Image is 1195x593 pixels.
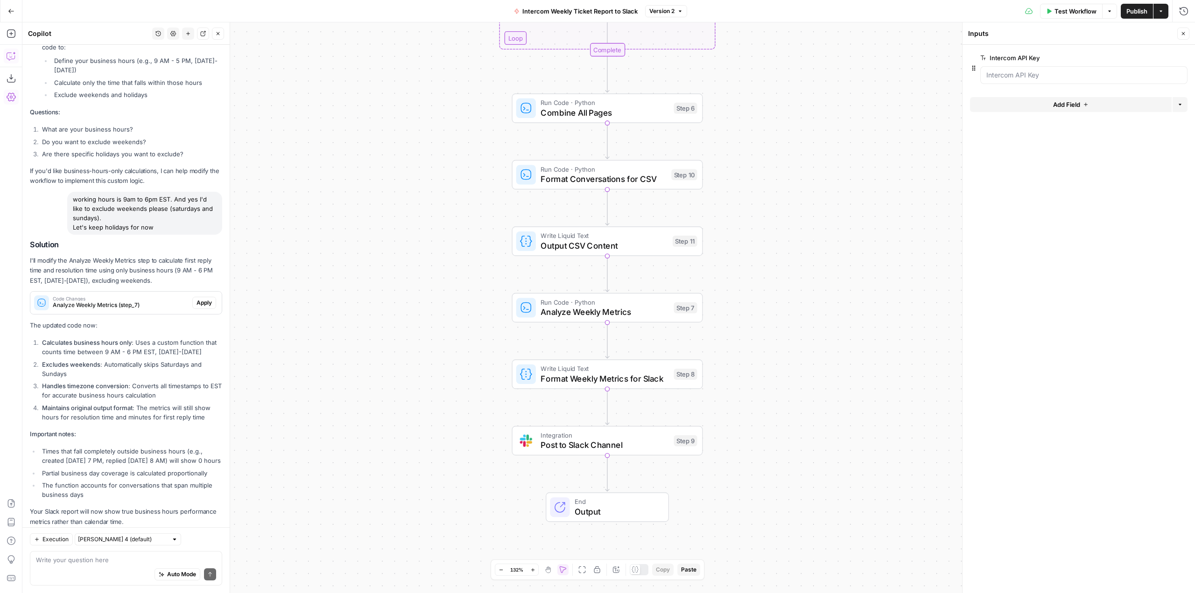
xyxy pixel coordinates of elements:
[30,240,222,249] h2: Solution
[541,306,668,318] span: Analyze Weekly Metrics
[512,93,703,123] div: Run Code · PythonCombine All PagesStep 6
[605,123,609,159] g: Edge from step_6 to step_10
[52,78,222,87] li: Calculate only the time that falls within those hours
[53,296,189,301] span: Code Changes
[605,322,609,358] g: Edge from step_7 to step_8
[575,497,658,507] span: End
[674,302,697,314] div: Step 7
[42,382,128,390] strong: Handles timezone conversion
[1054,7,1097,16] span: Test Workflow
[652,564,674,576] button: Copy
[590,43,625,56] div: Complete
[42,361,100,368] strong: Excludes weekends
[78,535,168,544] input: Claude Sonnet 4 (default)
[30,166,222,186] p: If you'd like business-hours-only calculations, I can help modify the workflow to implement this ...
[40,149,222,159] li: Are there specific holidays you want to exclude?
[40,481,222,499] li: The function accounts for conversations that span multiple business days
[1040,4,1102,19] button: Test Workflow
[40,446,222,465] li: Times that fall completely outside business hours (e.g., created [DATE] 7 PM, replied [DATE] 8 AM...
[192,297,216,309] button: Apply
[1121,4,1153,19] button: Publish
[30,533,73,545] button: Execution
[42,535,69,544] span: Execution
[508,4,643,19] button: Intercom Weekly Ticket Report to Slack
[40,338,222,356] li: : Uses a custom function that counts time between 9 AM - 6 PM EST, [DATE]-[DATE]
[52,90,222,99] li: Exclude weekends and holidays
[605,389,609,425] g: Edge from step_8 to step_9
[605,189,609,225] g: Edge from step_10 to step_11
[40,33,222,100] li: - We could modify the code to:
[197,299,212,307] span: Apply
[541,364,668,374] span: Write Liquid Text
[1053,100,1080,109] span: Add Field
[649,7,675,15] span: Version 2
[40,137,222,147] li: Do you want to exclude weekends?
[677,564,700,576] button: Paste
[53,301,189,309] span: Analyze Weekly Metrics (step_7)
[510,566,523,573] span: 132%
[541,173,666,185] span: Format Conversations for CSV
[541,439,668,451] span: Post to Slack Channel
[30,108,60,116] strong: Questions:
[512,160,703,189] div: Run Code · PythonFormat Conversations for CSVStep 10
[681,565,696,574] span: Paste
[30,321,222,330] p: The updated code now:
[520,434,532,446] img: Slack-mark-RGB.png
[541,106,668,119] span: Combine All Pages
[40,403,222,422] li: : The metrics will still show hours for resolution time and minutes for first reply time
[575,505,658,517] span: Output
[67,192,222,235] div: working hours is 9am to 6pm EST. And yes I'd like to exclude weekends please (saturdays and sunda...
[1126,7,1147,16] span: Publish
[512,359,703,389] div: Write Liquid TextFormat Weekly Metrics for SlackStep 8
[28,29,149,38] div: Copilot
[512,426,703,455] div: IntegrationPost to Slack ChannelStep 9
[42,404,133,412] strong: Maintains original output format
[30,430,76,438] strong: Important notes:
[541,164,666,174] span: Run Code · Python
[671,169,697,181] div: Step 10
[656,565,670,574] span: Copy
[673,236,697,247] div: Step 11
[541,297,668,307] span: Run Code · Python
[512,492,703,522] div: EndOutput
[605,256,609,292] g: Edge from step_11 to step_7
[42,339,132,346] strong: Calculates business hours only
[512,43,703,56] div: Complete
[541,231,668,241] span: Write Liquid Text
[512,226,703,256] div: Write Liquid TextOutput CSV ContentStep 11
[986,70,1181,80] input: Intercom API Key
[674,369,697,380] div: Step 8
[968,29,1174,38] div: Inputs
[541,430,668,440] span: Integration
[605,455,609,491] g: Edge from step_9 to end
[541,239,668,251] span: Output CSV Content
[605,56,609,92] g: Edge from step_4-iteration-end to step_6
[52,56,222,75] li: Define your business hours (e.g., 9 AM - 5 PM, [DATE]-[DATE])
[645,5,687,17] button: Version 2
[970,97,1172,112] button: Add Field
[980,53,1135,63] label: Intercom API Key
[30,507,222,526] p: Your Slack report will now show true business hours performance metrics rather than calendar time.
[40,360,222,378] li: : Automatically skips Saturdays and Sundays
[522,7,638,16] span: Intercom Weekly Ticket Report to Slack
[167,570,196,579] span: Auto Mode
[541,372,668,384] span: Format Weekly Metrics for Slack
[512,293,703,322] div: Run Code · PythonAnalyze Weekly MetricsStep 7
[674,435,697,446] div: Step 9
[674,103,697,114] div: Step 6
[40,125,222,134] li: What are your business hours?
[155,568,200,580] button: Auto Mode
[40,381,222,400] li: : Converts all timestamps to EST for accurate business hours calculation
[541,98,668,108] span: Run Code · Python
[40,468,222,478] li: Partial business day coverage is calculated proportionally
[30,256,222,285] p: I'll modify the Analyze Weekly Metrics step to calculate first reply time and resolution time usi...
